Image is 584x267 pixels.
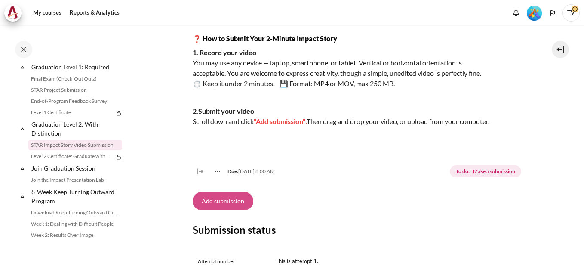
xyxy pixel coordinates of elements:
a: STAR Impact Story Video Submission [28,140,122,150]
span: Collapse [18,63,27,71]
a: 8-Week Keep Turning Outward Program [30,186,122,207]
span: . [306,117,307,125]
p: Scroll down and click Then drag and drop your video, or upload from your computer. [193,106,494,127]
span: Collapse [18,164,27,173]
a: Reports & Analytics [67,4,123,22]
span: "Add submission" [254,117,306,125]
a: Final Exam (Check-Out Quiz) [28,74,122,84]
a: Level 1 Certificate [28,107,114,118]
a: Join Graduation Session [30,162,122,174]
span: TV [562,4,580,22]
strong: 2.Submit your video [193,107,254,115]
a: Week 3: Blame or Solutions? [28,241,122,251]
div: Show notification window with no new notifications [510,6,523,19]
img: Architeck [7,6,19,19]
div: [DATE] 8:00 AM [208,168,275,175]
span: Collapse [18,124,27,133]
span: Collapse [18,192,27,201]
strong: Due: [227,168,238,174]
a: User menu [562,4,580,22]
a: STAR Project Submission [28,85,122,95]
a: Architeck Architeck [4,4,26,22]
a: Level #5 [523,5,545,21]
button: Languages [546,6,559,19]
button: Add submission [193,192,253,210]
strong: ❓ How to Submit Your 2-Minute Impact Story [193,34,337,43]
h3: Submission status [193,223,523,236]
strong: To do: [456,168,470,175]
a: Week 2: Results Over Image [28,230,122,240]
a: My courses [30,4,65,22]
a: End-of-Program Feedback Survey [28,96,122,106]
p: You may use any device — laptop, smartphone, or tablet. Vertical or horizontal orientation is acc... [193,47,494,89]
a: Level 2 Certificate: Graduate with Distinction [28,151,114,161]
a: Week 1: Dealing with Difficult People [28,219,122,229]
img: Level #5 [527,6,542,21]
div: Level #5 [527,5,542,21]
span: Make a submission [473,168,515,175]
strong: 1. Record your video [193,48,256,56]
a: Join the Impact Presentation Lab [28,175,122,185]
a: Graduation Level 2: With Distinction [30,118,122,139]
a: Download Keep Turning Outward Guide [28,208,122,218]
a: Graduation Level 1: Required [30,61,122,73]
div: Completion requirements for STAR Impact Story Video Submission [450,164,523,179]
